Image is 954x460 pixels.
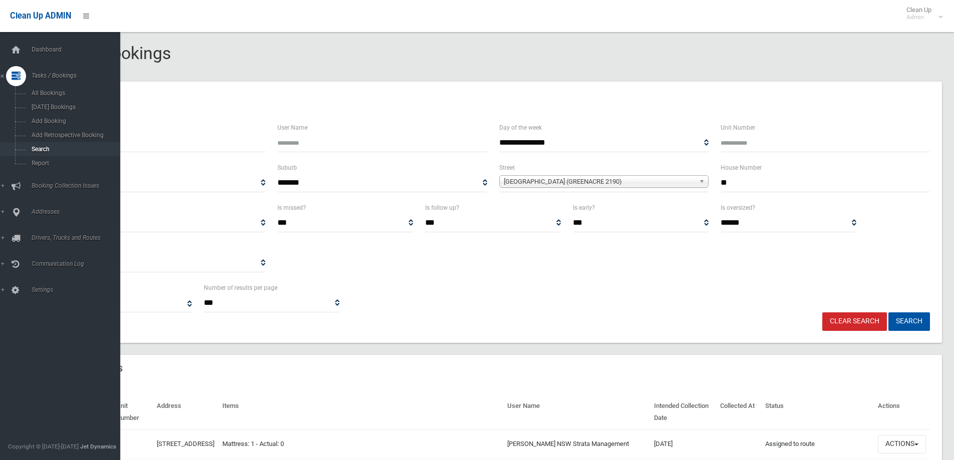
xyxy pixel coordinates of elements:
[906,14,931,21] small: Admin
[716,395,761,429] th: Collected At
[874,395,930,429] th: Actions
[29,234,128,241] span: Drivers, Trucks and Routes
[878,435,926,453] button: Actions
[218,429,503,458] td: Mattress: 1 - Actual: 0
[425,202,459,213] label: Is follow up?
[901,6,941,21] span: Clean Up
[650,395,716,429] th: Intended Collection Date
[499,162,515,173] label: Street
[29,260,128,267] span: Communication Log
[29,104,119,111] span: [DATE] Bookings
[277,122,307,133] label: User Name
[29,118,119,125] span: Add Booking
[112,395,153,429] th: Unit Number
[29,46,128,53] span: Dashboard
[888,312,930,331] button: Search
[650,429,716,458] td: [DATE]
[29,182,128,189] span: Booking Collection Issues
[761,429,874,458] td: Assigned to route
[573,202,595,213] label: Is early?
[29,72,128,79] span: Tasks / Bookings
[761,395,874,429] th: Status
[29,146,119,153] span: Search
[504,176,695,188] span: [GEOGRAPHIC_DATA] (GREENACRE 2190)
[721,202,755,213] label: Is oversized?
[721,162,762,173] label: House Number
[29,90,119,97] span: All Bookings
[29,208,128,215] span: Addresses
[218,395,503,429] th: Items
[8,443,79,450] span: Copyright © [DATE]-[DATE]
[277,162,297,173] label: Suburb
[204,282,277,293] label: Number of results per page
[721,122,755,133] label: Unit Number
[153,395,218,429] th: Address
[29,286,128,293] span: Settings
[277,202,306,213] label: Is missed?
[503,429,650,458] td: [PERSON_NAME] NSW Strata Management
[822,312,887,331] a: Clear Search
[503,395,650,429] th: User Name
[499,122,542,133] label: Day of the week
[29,160,119,167] span: Report
[10,11,71,21] span: Clean Up ADMIN
[29,132,119,139] span: Add Retrospective Booking
[157,440,214,447] a: [STREET_ADDRESS]
[80,443,116,450] strong: Jet Dynamics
